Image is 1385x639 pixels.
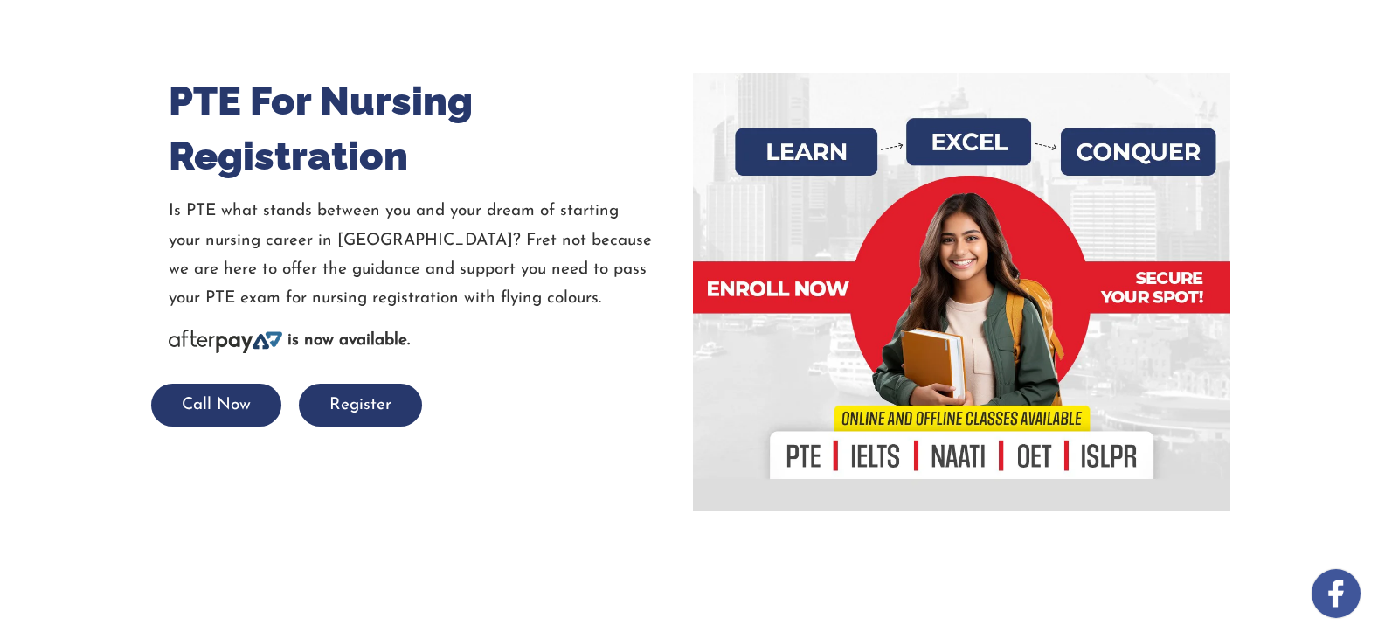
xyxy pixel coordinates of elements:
[299,384,422,427] button: Register
[169,197,680,313] p: Is PTE what stands between you and your dream of starting your nursing career in [GEOGRAPHIC_DATA...
[169,330,282,353] img: Afterpay-Logo
[299,397,422,413] a: Register
[287,332,410,349] b: is now available.
[151,384,281,427] button: Call Now
[151,397,281,413] a: Call Now
[169,73,680,184] h1: PTE For Nursing Registration
[1312,569,1361,618] img: white-facebook.png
